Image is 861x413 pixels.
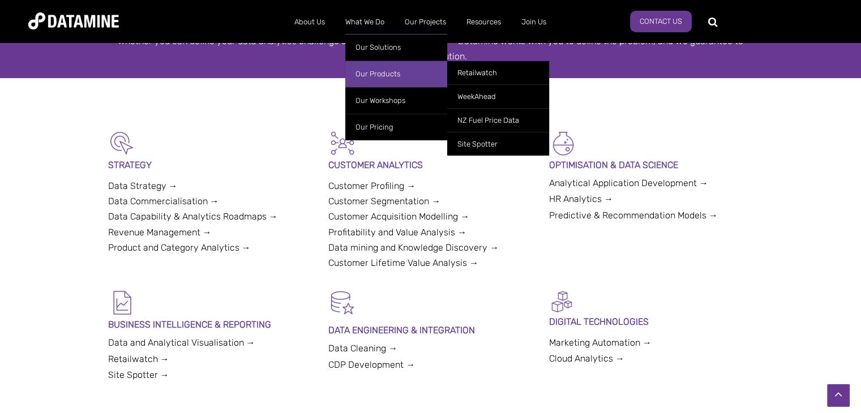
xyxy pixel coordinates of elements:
a: Contact Us [630,11,692,32]
a: Our Products [345,61,447,87]
a: Predictive & Recommendation Models → [549,210,718,221]
p: BUSINESS INTELLIGENCE & REPORTING [108,317,312,332]
a: Profitability and Value Analysis → [328,227,466,238]
a: Data Cleaning → [328,343,397,354]
img: Customer Analytics [328,129,357,157]
p: CUSTOMER ANALYTICS [328,157,533,173]
p: OPTIMISATION & DATA SCIENCE [549,157,753,173]
a: What We Do [335,7,395,37]
a: Customer Profiling → [328,180,415,191]
a: Retailwatch [447,61,549,84]
a: Data Strategy → [108,180,178,191]
a: Our Projects [395,7,456,37]
a: Site Spotter → [108,369,169,380]
a: Product and Category Analytics → [108,242,251,253]
a: Marketing Automation → [549,337,652,348]
img: Digital Activation [549,289,575,314]
a: HR Analytics → [549,193,613,204]
p: DIGITAL TECHNOLOGIES [549,314,753,329]
a: Resources [456,7,511,37]
p: DATA ENGINEERING & INTEGRATION [328,322,533,338]
img: Data Hygiene [328,289,357,317]
a: Data Commercialisation → [108,196,219,206]
img: Strategy-1 [108,129,136,157]
a: Our Workshops [345,87,447,114]
a: Site Spotter [447,132,549,156]
a: Join Us [511,7,556,37]
a: Data mining and Knowledge Discovery → [328,242,499,253]
a: Customer Segmentation → [328,196,440,206]
img: Datamine [28,12,119,29]
a: Data Capability & Analytics Roadmaps → [108,211,278,222]
a: Customer Lifetime Value Analysis → [328,257,478,268]
img: Optimisation & Data Science [549,129,577,157]
a: About Us [284,7,335,37]
a: Cloud Analytics → [549,353,624,364]
a: Analytical Application Development → [549,178,708,188]
a: Retailwatch → [108,354,169,364]
a: WeekAhead [447,84,549,108]
a: NZ Fuel Price Data [447,108,549,132]
a: CDP Development → [328,359,415,370]
p: STRATEGY [108,157,312,173]
a: Revenue Management → [108,227,212,238]
img: BI & Reporting [108,289,136,317]
div: Whether you can define your data analytics challenge or you’re not exactly sure — Datamine works ... [108,33,753,64]
a: Data and Analytical Visualisation → [108,337,255,348]
a: Our Solutions [345,34,447,61]
a: Customer Acquisition Modelling → [328,211,469,222]
a: Our Pricing [345,114,447,140]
